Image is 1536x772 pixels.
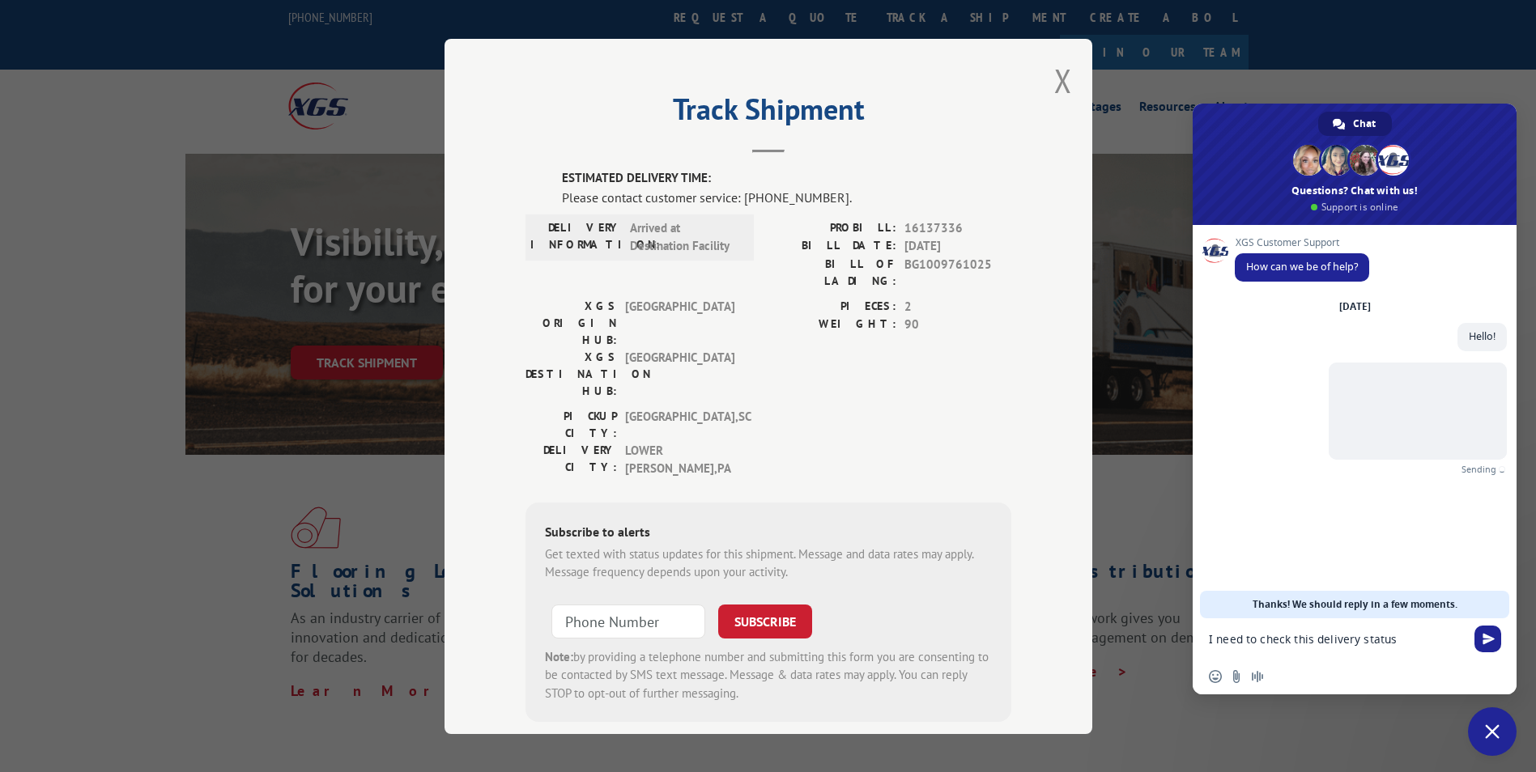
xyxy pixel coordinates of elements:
[562,169,1011,188] label: ESTIMATED DELIVERY TIME:
[551,604,705,638] input: Phone Number
[525,407,617,441] label: PICKUP CITY:
[1246,260,1358,274] span: How can we be of help?
[1253,591,1457,618] span: Thanks! We should reply in a few moments.
[768,237,896,256] label: BILL DATE:
[1318,112,1392,136] div: Chat
[1209,670,1222,683] span: Insert an emoji
[545,647,992,702] div: by providing a telephone number and submitting this form you are consenting to be contacted by SM...
[768,255,896,289] label: BILL OF LADING:
[1230,670,1243,683] span: Send a file
[625,297,734,348] span: [GEOGRAPHIC_DATA]
[525,348,617,399] label: XGS DESTINATION HUB:
[630,218,739,255] span: Arrived at Destination Facility
[625,348,734,399] span: [GEOGRAPHIC_DATA]
[545,648,573,664] strong: Note:
[904,316,1011,334] span: 90
[525,297,617,348] label: XGS ORIGIN HUB:
[562,187,1011,206] div: Please contact customer service: [PHONE_NUMBER].
[1251,670,1264,683] span: Audio message
[768,316,896,334] label: WEIGHT:
[1339,302,1371,312] div: [DATE]
[530,218,622,255] label: DELIVERY INFORMATION:
[1209,632,1465,647] textarea: Compose your message...
[525,441,617,477] label: DELIVERY CITY:
[1468,707,1517,756] div: Close chat
[1353,112,1376,136] span: Chat
[718,604,812,638] button: SUBSCRIBE
[904,255,1011,289] span: BG1009761025
[768,218,896,237] label: PROBILL:
[1469,329,1496,343] span: Hello!
[1235,237,1369,248] span: XGS Customer Support
[1054,59,1072,102] button: Close modal
[625,407,734,441] span: [GEOGRAPHIC_DATA] , SC
[904,297,1011,316] span: 2
[525,98,1011,129] h2: Track Shipment
[768,297,896,316] label: PIECES:
[904,237,1011,256] span: [DATE]
[625,441,734,477] span: LOWER [PERSON_NAME] , PA
[545,521,992,545] div: Subscribe to alerts
[1474,626,1501,652] span: Send
[904,218,1011,237] span: 16137336
[1462,464,1496,475] span: Sending
[545,545,992,581] div: Get texted with status updates for this shipment. Message and data rates may apply. Message frequ...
